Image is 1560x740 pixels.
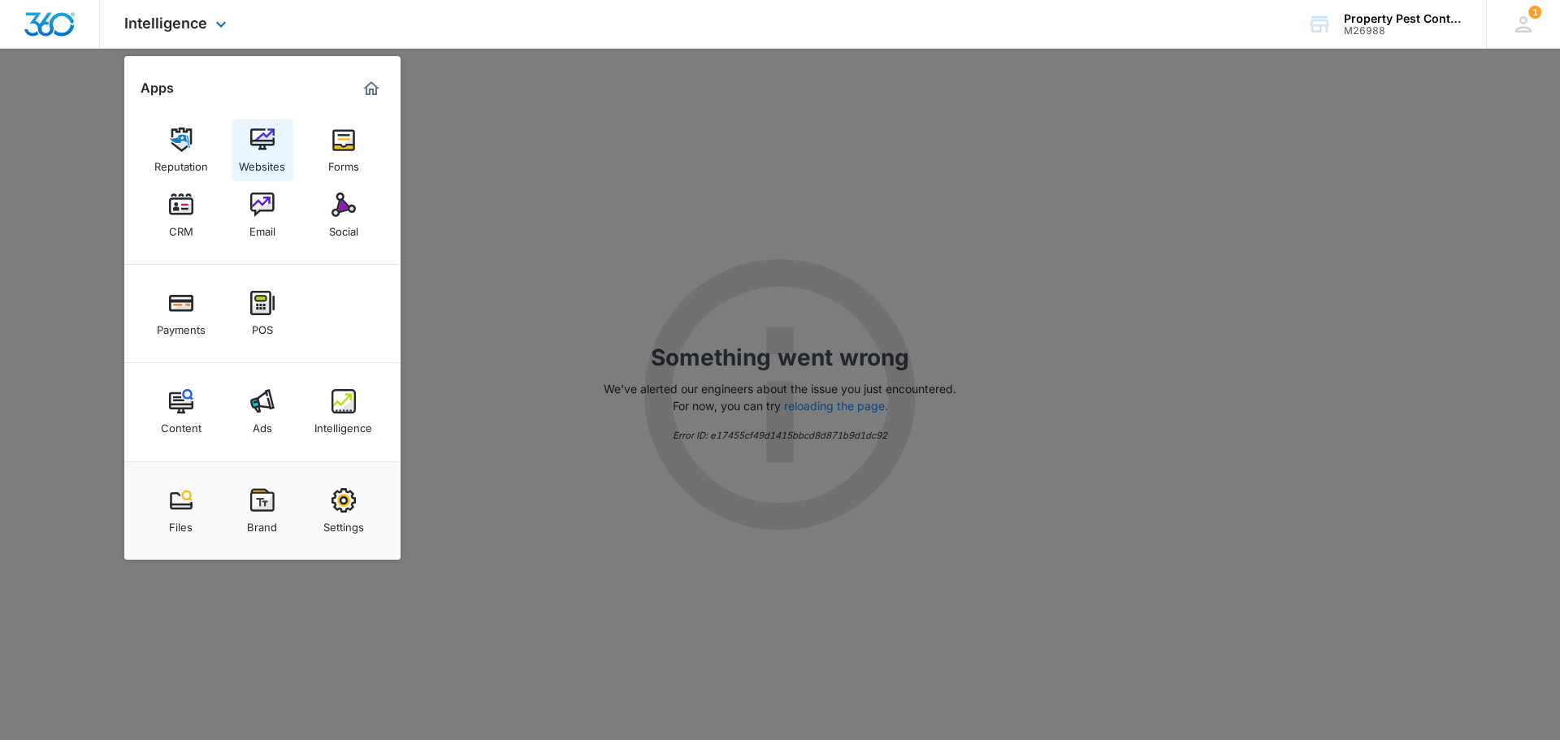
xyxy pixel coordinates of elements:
div: Websites [239,152,285,173]
div: CRM [169,217,193,238]
a: Forms [313,119,375,181]
a: Brand [232,480,293,542]
div: Ads [253,413,272,435]
a: Intelligence [313,381,375,443]
a: Settings [313,480,375,542]
span: 1 [1528,6,1541,19]
a: Social [313,184,375,246]
a: Marketing 360® Dashboard [358,76,384,102]
div: Content [161,413,201,435]
div: Files [169,513,193,534]
a: Content [150,381,212,443]
a: Reputation [150,119,212,181]
div: POS [252,315,273,336]
div: Payments [157,315,206,336]
a: Payments [150,283,212,344]
div: Forms [328,152,359,173]
div: Settings [323,513,364,534]
div: Reputation [154,152,208,173]
a: Websites [232,119,293,181]
h2: Apps [141,80,174,96]
a: Ads [232,381,293,443]
a: Files [150,480,212,542]
div: account name [1344,12,1462,25]
div: Social [329,217,358,238]
div: account id [1344,25,1462,37]
div: Intelligence [314,413,372,435]
div: Email [249,217,275,238]
span: Intelligence [124,15,207,32]
a: POS [232,283,293,344]
div: notifications count [1528,6,1541,19]
a: Email [232,184,293,246]
a: CRM [150,184,212,246]
div: Brand [247,513,277,534]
